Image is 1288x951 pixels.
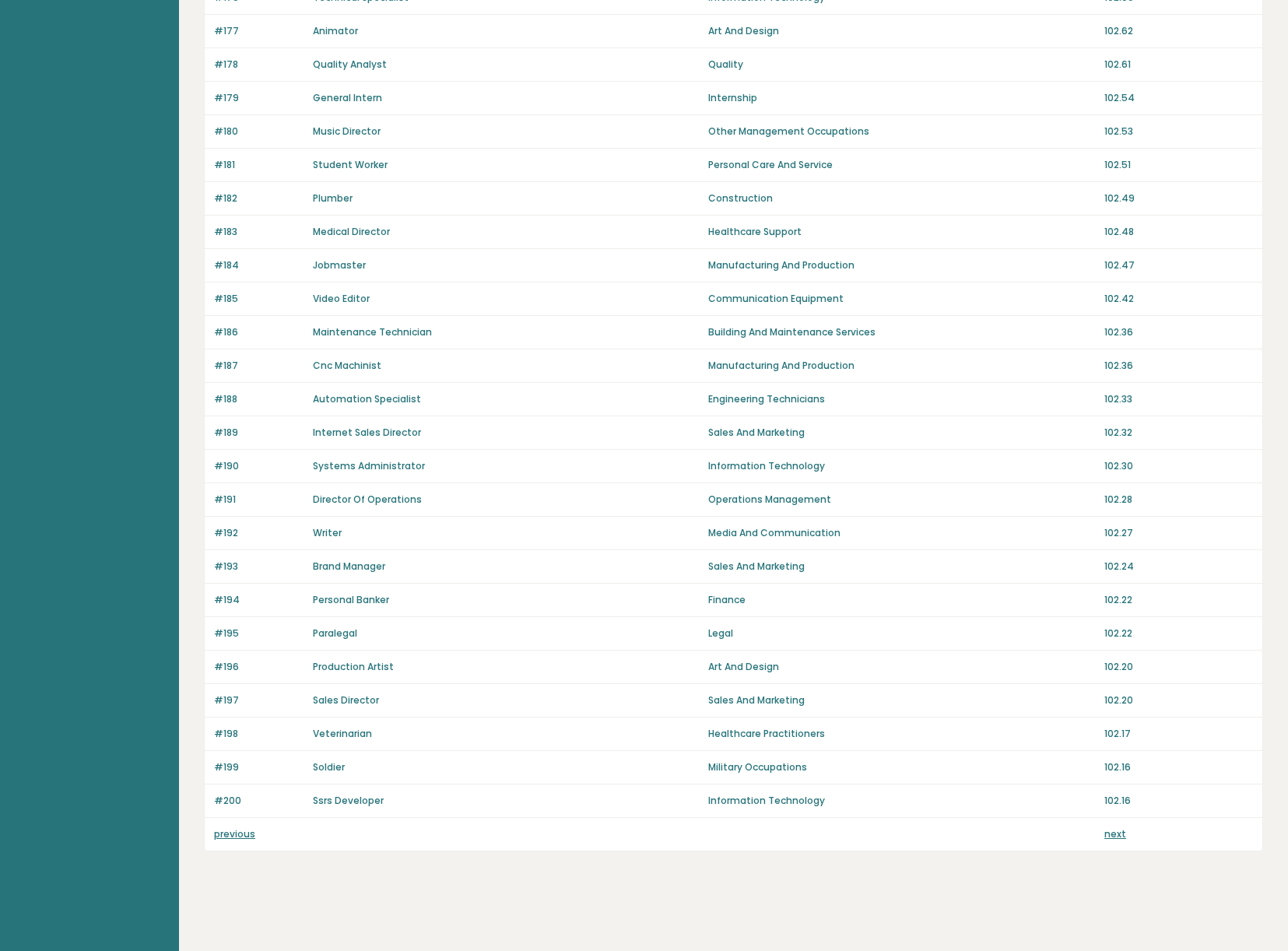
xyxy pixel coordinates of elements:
[1104,325,1253,339] p: 102.36
[1104,24,1253,38] p: 102.62
[214,493,304,507] p: #191
[214,191,304,205] p: #182
[313,292,370,305] a: Video Editor
[313,593,389,606] a: Personal Banker
[708,727,1095,741] p: Healthcare Practitioners
[214,560,304,574] p: #193
[708,426,1095,440] p: Sales And Marketing
[1104,727,1253,741] p: 102.17
[1104,91,1253,105] p: 102.54
[214,626,304,640] p: #195
[214,693,304,707] p: #197
[214,392,304,406] p: #188
[214,225,304,239] p: #183
[1104,760,1253,774] p: 102.16
[708,459,1095,473] p: Information Technology
[214,727,304,741] p: #198
[313,760,345,774] a: Soldier
[313,560,385,573] a: Brand Manager
[214,794,304,808] p: #200
[313,626,357,640] a: Paralegal
[708,258,1095,272] p: Manufacturing And Production
[708,392,1095,406] p: Engineering Technicians
[214,426,304,440] p: #189
[708,58,1095,72] p: Quality
[1104,459,1253,473] p: 102.30
[708,24,1095,38] p: Art And Design
[214,158,304,172] p: #181
[313,158,388,171] a: Student Worker
[214,660,304,674] p: #196
[1104,58,1253,72] p: 102.61
[708,526,1095,540] p: Media And Communication
[313,58,387,71] a: Quality Analyst
[313,727,372,740] a: Veterinarian
[708,560,1095,574] p: Sales And Marketing
[708,493,1095,507] p: Operations Management
[1104,426,1253,440] p: 102.32
[313,258,366,272] a: Jobmaster
[214,827,255,840] a: previous
[214,58,304,72] p: #178
[313,125,381,138] a: Music Director
[214,292,304,306] p: #185
[708,660,1095,674] p: Art And Design
[313,459,425,472] a: Systems Administrator
[313,225,390,238] a: Medical Director
[214,91,304,105] p: #179
[708,693,1095,707] p: Sales And Marketing
[313,426,421,439] a: Internet Sales Director
[313,794,384,807] a: Ssrs Developer
[708,292,1095,306] p: Communication Equipment
[708,760,1095,774] p: Military Occupations
[313,191,353,205] a: Plumber
[1104,827,1126,840] a: next
[1104,125,1253,139] p: 102.53
[708,325,1095,339] p: Building And Maintenance Services
[708,125,1095,139] p: Other Management Occupations
[1104,593,1253,607] p: 102.22
[708,91,1095,105] p: Internship
[214,24,304,38] p: #177
[1104,359,1253,373] p: 102.36
[313,325,432,339] a: Maintenance Technician
[1104,392,1253,406] p: 102.33
[708,158,1095,172] p: Personal Care And Service
[214,459,304,473] p: #190
[313,493,422,506] a: Director Of Operations
[1104,693,1253,707] p: 102.20
[214,258,304,272] p: #184
[708,593,1095,607] p: Finance
[313,660,394,673] a: Production Artist
[708,191,1095,205] p: Construction
[1104,526,1253,540] p: 102.27
[214,325,304,339] p: #186
[214,526,304,540] p: #192
[1104,660,1253,674] p: 102.20
[214,593,304,607] p: #194
[1104,794,1253,808] p: 102.16
[1104,225,1253,239] p: 102.48
[313,91,382,104] a: General Intern
[1104,292,1253,306] p: 102.42
[313,392,421,405] a: Automation Specialist
[313,693,379,707] a: Sales Director
[313,24,358,37] a: Animator
[1104,158,1253,172] p: 102.51
[1104,191,1253,205] p: 102.49
[214,125,304,139] p: #180
[1104,493,1253,507] p: 102.28
[1104,560,1253,574] p: 102.24
[1104,626,1253,640] p: 102.22
[214,760,304,774] p: #199
[1104,258,1253,272] p: 102.47
[708,225,1095,239] p: Healthcare Support
[708,626,1095,640] p: Legal
[214,359,304,373] p: #187
[708,359,1095,373] p: Manufacturing And Production
[313,526,342,539] a: Writer
[708,794,1095,808] p: Information Technology
[313,359,381,372] a: Cnc Machinist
